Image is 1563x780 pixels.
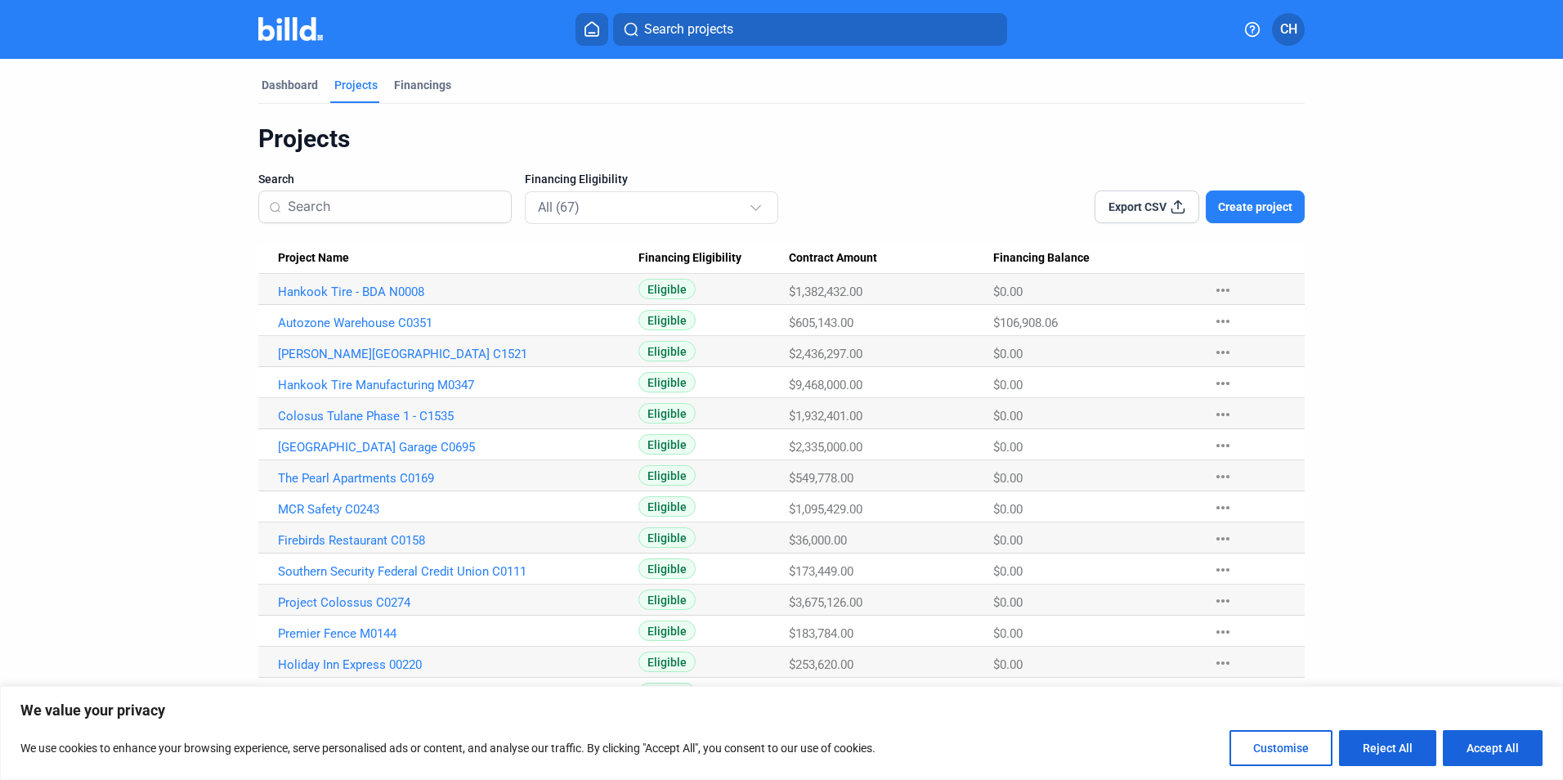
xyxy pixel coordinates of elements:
[1213,622,1233,642] mat-icon: more_horiz
[20,738,876,758] p: We use cookies to enhance your browsing experience, serve personalised ads or content, and analys...
[613,13,1007,46] button: Search projects
[638,372,696,392] span: Eligible
[278,251,638,266] div: Project Name
[278,347,638,361] a: [PERSON_NAME][GEOGRAPHIC_DATA] C1521
[993,502,1023,517] span: $0.00
[638,465,696,486] span: Eligible
[638,434,696,455] span: Eligible
[1213,312,1233,331] mat-icon: more_horiz
[638,558,696,579] span: Eligible
[1213,436,1233,455] mat-icon: more_horiz
[20,701,1543,720] p: We value your privacy
[993,440,1023,455] span: $0.00
[278,251,349,266] span: Project Name
[789,316,853,330] span: $605,143.00
[278,657,638,672] a: Holiday Inn Express 00220
[993,626,1023,641] span: $0.00
[789,440,862,455] span: $2,335,000.00
[288,190,501,224] input: Search
[1213,467,1233,486] mat-icon: more_horiz
[993,533,1023,548] span: $0.00
[993,409,1023,424] span: $0.00
[638,527,696,548] span: Eligible
[1213,653,1233,673] mat-icon: more_horiz
[789,595,862,610] span: $3,675,126.00
[278,626,638,641] a: Premier Fence M0144
[258,17,323,41] img: Billd Company Logo
[258,171,294,187] span: Search
[1213,374,1233,393] mat-icon: more_horiz
[789,409,862,424] span: $1,932,401.00
[262,77,318,93] div: Dashboard
[993,595,1023,610] span: $0.00
[638,589,696,610] span: Eligible
[993,657,1023,672] span: $0.00
[1108,199,1167,215] span: Export CSV
[1218,199,1292,215] span: Create project
[993,347,1023,361] span: $0.00
[789,533,847,548] span: $36,000.00
[789,378,862,392] span: $9,468,000.00
[993,285,1023,299] span: $0.00
[278,409,638,424] a: Colosus Tulane Phase 1 - C1535
[1213,560,1233,580] mat-icon: more_horiz
[789,285,862,299] span: $1,382,432.00
[538,199,580,215] mat-select-trigger: All (67)
[993,564,1023,579] span: $0.00
[638,341,696,361] span: Eligible
[1443,730,1543,766] button: Accept All
[278,440,638,455] a: [GEOGRAPHIC_DATA] Garage C0695
[638,251,741,266] span: Financing Eligibility
[278,502,638,517] a: MCR Safety C0243
[334,77,378,93] div: Projects
[789,471,853,486] span: $549,778.00
[1213,684,1233,704] mat-icon: more_horiz
[1280,20,1297,39] span: CH
[278,378,638,392] a: Hankook Tire Manufacturing M0347
[638,279,696,299] span: Eligible
[638,251,789,266] div: Financing Eligibility
[1339,730,1436,766] button: Reject All
[789,502,862,517] span: $1,095,429.00
[789,347,862,361] span: $2,436,297.00
[1213,405,1233,424] mat-icon: more_horiz
[1213,529,1233,549] mat-icon: more_horiz
[1213,343,1233,362] mat-icon: more_horiz
[789,251,877,266] span: Contract Amount
[278,595,638,610] a: Project Colossus C0274
[1213,591,1233,611] mat-icon: more_horiz
[278,316,638,330] a: Autozone Warehouse C0351
[789,626,853,641] span: $183,784.00
[993,251,1090,266] span: Financing Balance
[638,403,696,424] span: Eligible
[638,310,696,330] span: Eligible
[1229,730,1332,766] button: Customise
[278,285,638,299] a: Hankook Tire - BDA N0008
[789,251,993,266] div: Contract Amount
[638,621,696,641] span: Eligible
[993,316,1058,330] span: $106,908.06
[1095,191,1199,223] button: Export CSV
[993,251,1197,266] div: Financing Balance
[789,564,853,579] span: $173,449.00
[1213,280,1233,300] mat-icon: more_horiz
[789,657,853,672] span: $253,620.00
[278,471,638,486] a: The Pearl Apartments C0169
[993,471,1023,486] span: $0.00
[258,123,1305,155] div: Projects
[1272,13,1305,46] button: CH
[644,20,733,39] span: Search projects
[638,683,696,703] span: Eligible
[278,564,638,579] a: Southern Security Federal Credit Union C0111
[993,378,1023,392] span: $0.00
[1206,191,1305,223] button: Create project
[638,652,696,672] span: Eligible
[278,533,638,548] a: Firebirds Restaurant C0158
[1213,498,1233,518] mat-icon: more_horiz
[525,171,628,187] span: Financing Eligibility
[638,496,696,517] span: Eligible
[394,77,451,93] div: Financings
